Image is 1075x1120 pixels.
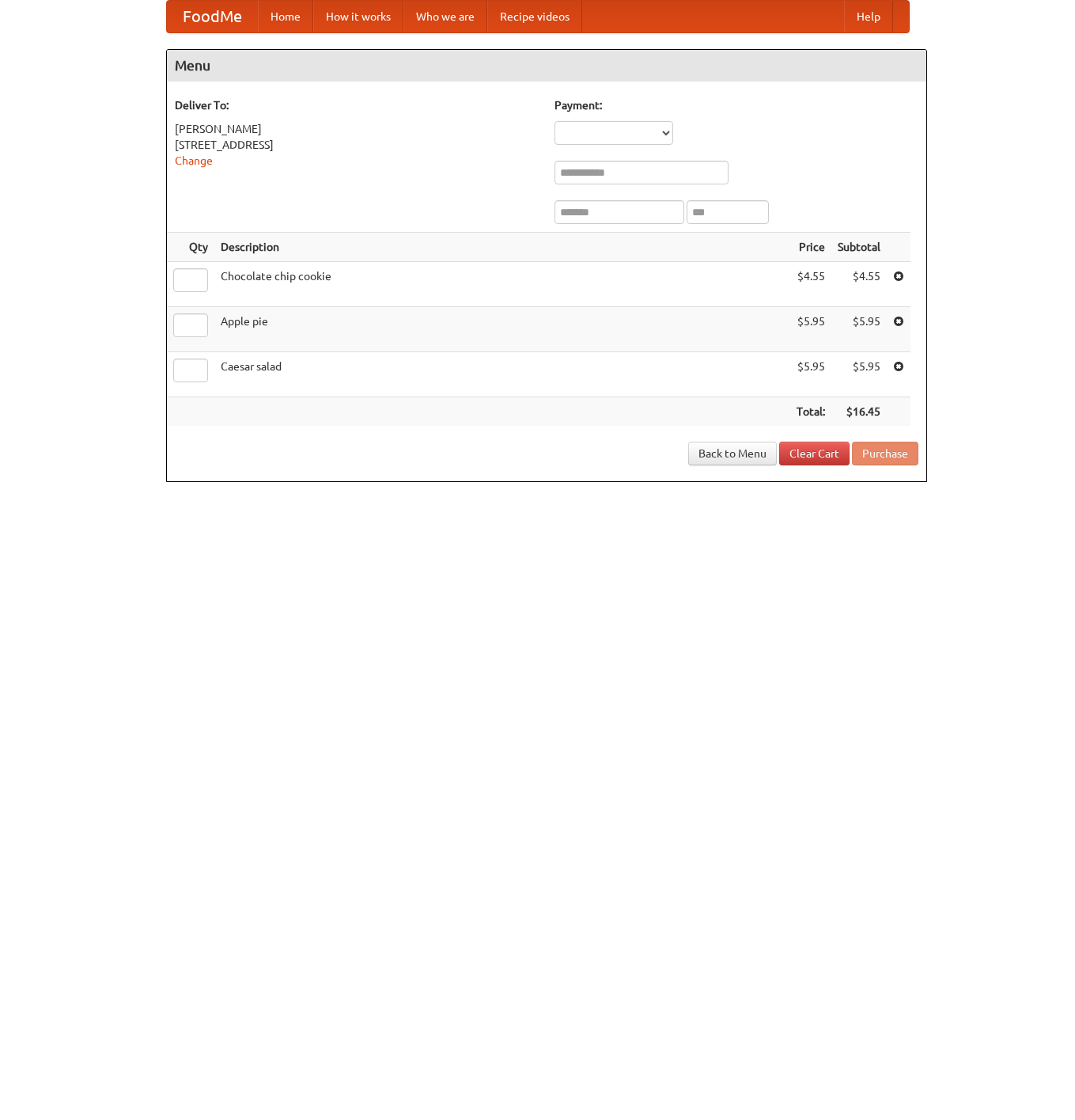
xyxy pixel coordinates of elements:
[844,1,893,32] a: Help
[831,352,887,397] td: $5.95
[167,50,926,82] h4: Menu
[852,442,918,465] button: Purchase
[831,397,887,427] th: $16.45
[167,1,258,32] a: FoodMe
[790,233,831,262] th: Price
[831,307,887,352] td: $5.95
[790,352,831,397] td: $5.95
[313,1,403,32] a: How it works
[487,1,582,32] a: Recipe videos
[688,442,777,465] a: Back to Menu
[214,307,790,352] td: Apple pie
[831,233,887,262] th: Subtotal
[790,397,831,427] th: Total:
[779,442,850,465] a: Clear Cart
[831,262,887,307] td: $4.55
[175,121,539,137] div: [PERSON_NAME]
[175,137,539,153] div: [STREET_ADDRESS]
[214,352,790,397] td: Caesar salad
[175,97,539,113] h5: Deliver To:
[214,233,790,262] th: Description
[167,233,214,262] th: Qty
[790,262,831,307] td: $4.55
[790,307,831,352] td: $5.95
[214,262,790,307] td: Chocolate chip cookie
[258,1,313,32] a: Home
[555,97,918,113] h5: Payment:
[175,154,213,167] a: Change
[403,1,487,32] a: Who we are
